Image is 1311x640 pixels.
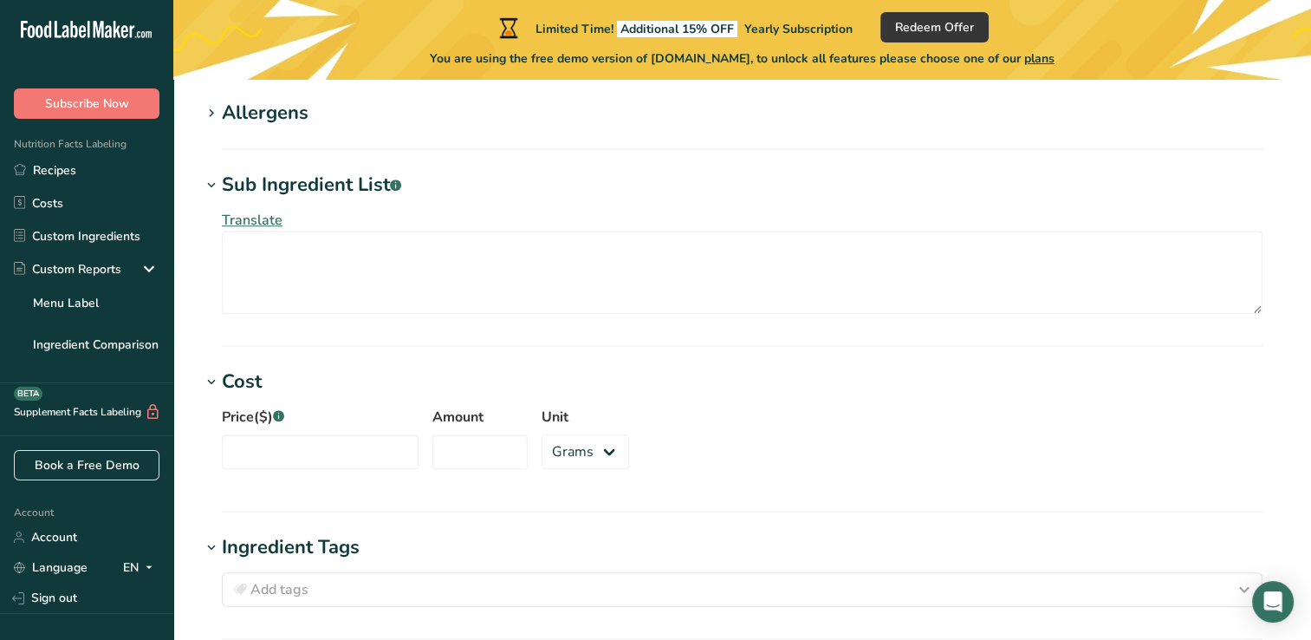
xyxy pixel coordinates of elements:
div: Allergens [222,99,308,127]
a: Book a Free Demo [14,450,159,480]
div: Custom Reports [14,260,121,278]
span: Add tags [250,579,308,600]
label: Price($) [222,407,419,428]
span: You are using the free demo version of [DOMAIN_NAME], to unlock all features please choose one of... [430,49,1055,68]
button: Redeem Offer [880,12,989,42]
span: Yearly Subscription [744,21,853,37]
label: Unit [542,407,629,428]
button: Subscribe Now [14,88,159,119]
div: Ingredient Tags [222,533,360,562]
div: Cost [222,368,262,396]
span: Additional 15% OFF [617,21,737,37]
div: BETA [14,387,42,401]
div: Limited Time! [496,17,853,38]
span: plans [1024,50,1055,67]
div: Open Intercom Messenger [1252,581,1294,623]
button: Add tags [222,572,1262,607]
span: Translate [222,211,282,230]
div: EN [123,558,159,578]
span: Redeem Offer [895,18,974,36]
a: Language [14,552,88,583]
label: Amount [432,407,528,428]
div: Sub Ingredient List [222,171,401,199]
span: Subscribe Now [45,95,129,113]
